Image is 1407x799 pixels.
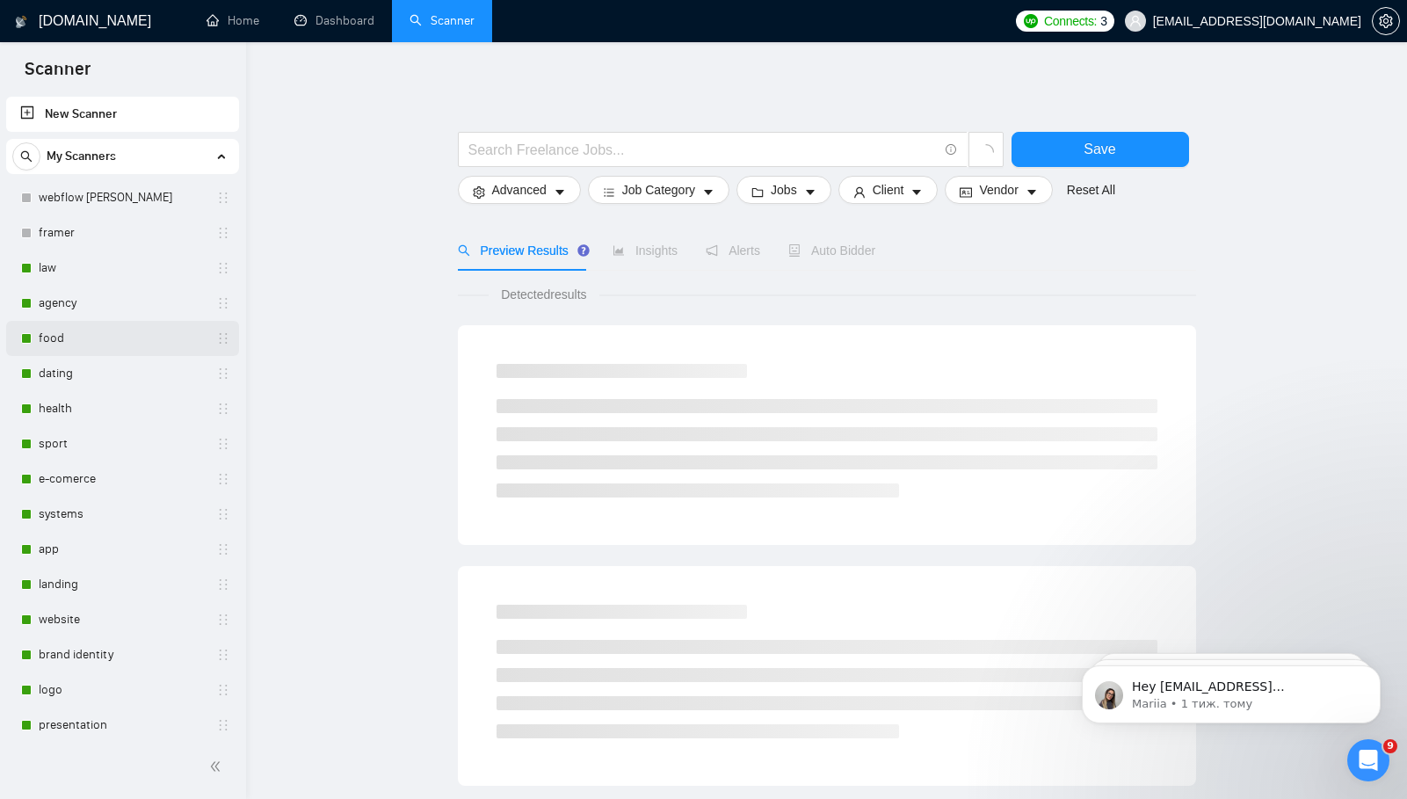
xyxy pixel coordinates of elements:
[554,185,566,199] span: caret-down
[702,185,714,199] span: caret-down
[216,437,230,451] span: holder
[39,321,206,356] a: food
[39,251,206,286] a: law
[1012,132,1189,167] button: Save
[788,243,875,258] span: Auto Bidder
[804,185,816,199] span: caret-down
[492,180,547,200] span: Advanced
[216,331,230,345] span: holder
[39,391,206,426] a: health
[489,285,598,304] span: Detected results
[216,261,230,275] span: holder
[216,226,230,240] span: holder
[706,243,760,258] span: Alerts
[1084,138,1115,160] span: Save
[39,286,206,321] a: agency
[216,472,230,486] span: holder
[209,758,227,775] span: double-left
[1067,180,1115,200] a: Reset All
[216,402,230,416] span: holder
[216,683,230,697] span: holder
[15,8,27,36] img: logo
[216,542,230,556] span: holder
[979,180,1018,200] span: Vendor
[788,244,801,257] span: robot
[1044,11,1097,31] span: Connects:
[838,176,939,204] button: userClientcaret-down
[216,718,230,732] span: holder
[216,577,230,592] span: holder
[1347,739,1389,781] iframe: Intercom live chat
[39,532,206,567] a: app
[39,215,206,251] a: framer
[588,176,729,204] button: barsJob Categorycaret-down
[39,637,206,672] a: brand identity
[910,185,923,199] span: caret-down
[216,367,230,381] span: holder
[1372,7,1400,35] button: setting
[39,672,206,708] a: logo
[39,356,206,391] a: dating
[613,244,625,257] span: area-chart
[622,180,695,200] span: Job Category
[613,243,678,258] span: Insights
[12,142,40,171] button: search
[294,13,374,28] a: dashboardDashboard
[216,191,230,205] span: holder
[1129,15,1142,27] span: user
[20,97,225,132] a: New Scanner
[853,185,866,199] span: user
[576,243,591,258] div: Tooltip anchor
[1372,14,1400,28] a: setting
[603,185,615,199] span: bars
[39,180,206,215] a: webflow [PERSON_NAME]
[11,56,105,93] span: Scanner
[410,13,475,28] a: searchScanner
[945,176,1052,204] button: idcardVendorcaret-down
[207,13,259,28] a: homeHome
[960,185,972,199] span: idcard
[1055,628,1407,752] iframe: Intercom notifications повідомлення
[978,144,994,160] span: loading
[751,185,764,199] span: folder
[458,244,470,257] span: search
[473,185,485,199] span: setting
[706,244,718,257] span: notification
[39,497,206,532] a: systems
[458,176,581,204] button: settingAdvancedcaret-down
[216,613,230,627] span: holder
[468,139,938,161] input: Search Freelance Jobs...
[39,708,206,743] a: presentation
[216,507,230,521] span: holder
[771,180,797,200] span: Jobs
[13,150,40,163] span: search
[1026,185,1038,199] span: caret-down
[39,426,206,461] a: sport
[458,243,584,258] span: Preview Results
[39,461,206,497] a: e-comerce
[39,602,206,637] a: website
[946,144,957,156] span: info-circle
[39,567,206,602] a: landing
[736,176,831,204] button: folderJobscaret-down
[1024,14,1038,28] img: upwork-logo.png
[1100,11,1107,31] span: 3
[47,139,116,174] span: My Scanners
[1373,14,1399,28] span: setting
[216,296,230,310] span: holder
[6,97,239,132] li: New Scanner
[873,180,904,200] span: Client
[1383,739,1397,753] span: 9
[216,648,230,662] span: holder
